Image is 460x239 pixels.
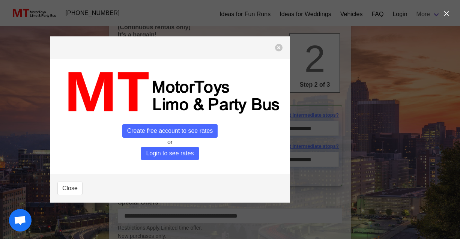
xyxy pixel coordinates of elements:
p: or [57,138,283,147]
span: Create free account to see rates [122,124,218,138]
span: Close [62,184,78,193]
a: Open chat [9,209,32,231]
span: Login to see rates [141,147,198,160]
button: Close [57,182,83,195]
img: MT_logo_name.png [57,67,283,118]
